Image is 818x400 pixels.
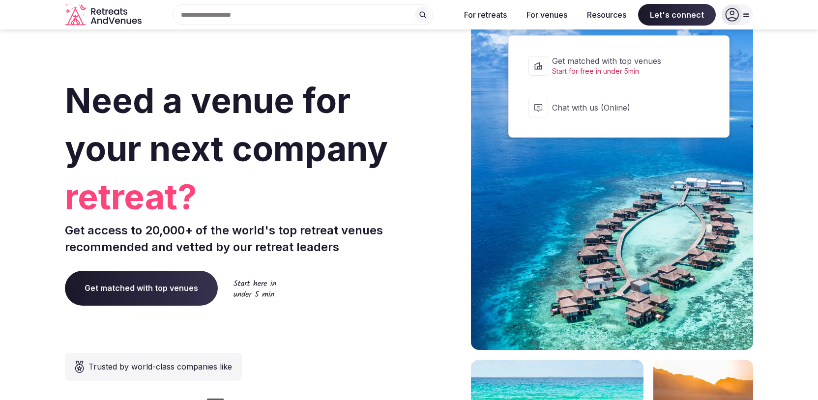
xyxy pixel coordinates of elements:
a: Get matched with top venuesStart for free in under 5min [519,46,719,86]
span: Chat with us (Online) [552,102,699,113]
span: Need a venue for your next company [65,80,388,170]
span: Start for free in under 5min [552,66,699,76]
svg: Retreats and Venues company logo [65,4,144,26]
button: Resources [579,4,634,26]
span: retreat? [65,173,405,221]
img: Start here in under 5 min [234,280,276,297]
span: Let's connect [638,4,716,26]
a: Get matched with top venues [65,271,218,305]
button: Chat with us (Online) [519,88,719,127]
span: Trusted by world-class companies like [88,361,232,372]
button: For retreats [456,4,515,26]
p: Get access to 20,000+ of the world's top retreat venues recommended and vetted by our retreat lea... [65,222,405,255]
span: Get matched with top venues [552,56,699,66]
button: For venues [519,4,575,26]
a: Visit the homepage [65,4,144,26]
